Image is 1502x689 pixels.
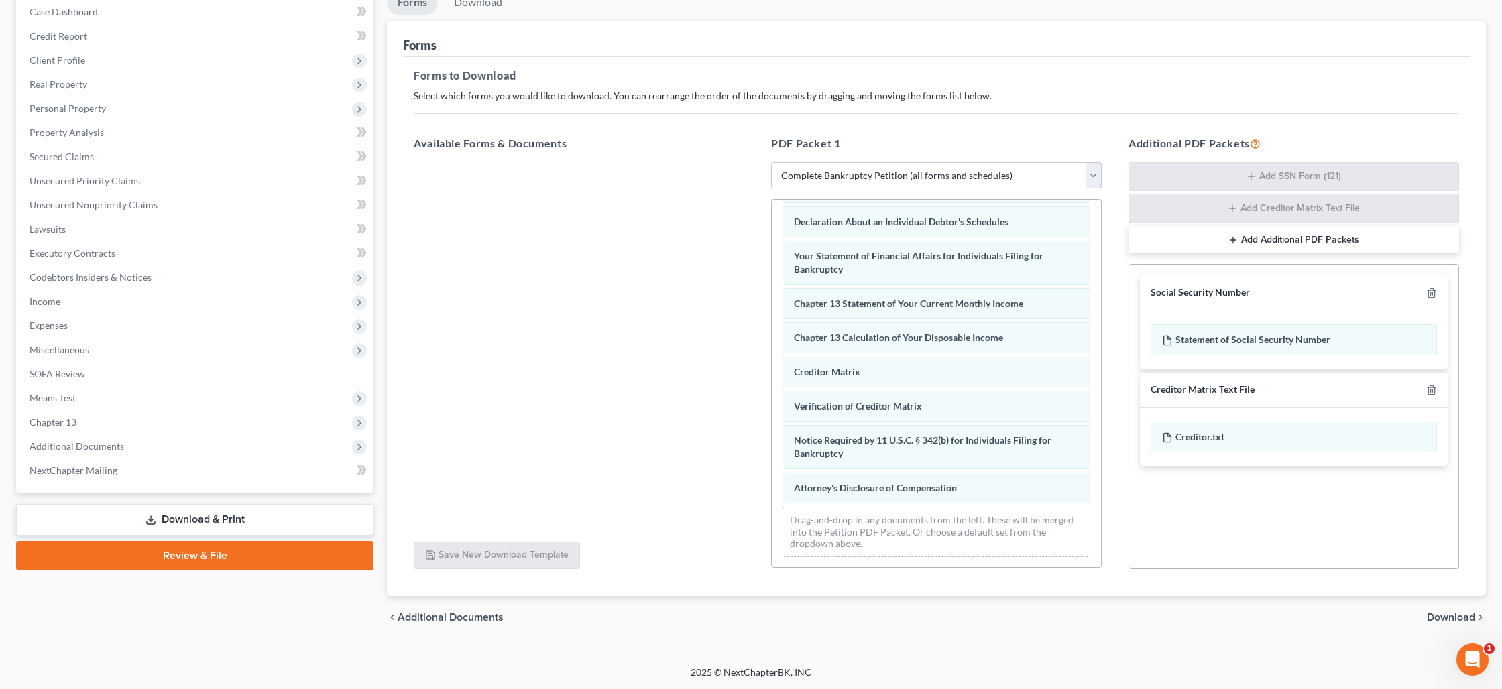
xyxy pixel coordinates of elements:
a: Review & File [16,541,373,570]
button: Download chevron_right [1427,612,1486,623]
a: Download & Print [16,504,373,536]
span: Credit Report [30,30,87,42]
span: Property Analysis [30,127,104,138]
h5: PDF Packet 1 [771,135,1102,151]
a: Lawsuits [19,217,373,241]
iframe: Intercom live chat [1456,643,1489,676]
div: Creditor Matrix Text File [1151,383,1255,396]
div: Forms [403,37,437,53]
a: Property Analysis [19,121,373,145]
span: Client Profile [30,54,85,66]
h5: Additional PDF Packets [1129,135,1459,151]
i: chevron_left [387,612,398,623]
a: Secured Claims [19,145,373,169]
span: Additional Documents [398,612,504,623]
button: Add SSN Form (121) [1129,162,1459,192]
a: NextChapter Mailing [19,458,373,483]
a: SOFA Review [19,362,373,386]
p: Select which forms you would like to download. You can rearrange the order of the documents by dr... [414,89,1459,103]
span: Case Dashboard [30,6,98,17]
span: Expenses [30,320,68,331]
span: Miscellaneous [30,344,89,355]
a: Unsecured Priority Claims [19,169,373,193]
span: Lawsuits [30,223,66,235]
span: Real Property [30,78,87,90]
span: Download [1427,612,1475,623]
span: 1 [1484,643,1495,654]
span: Declaration About an Individual Debtor's Schedules [794,216,1008,227]
span: Means Test [30,392,76,403]
span: NextChapter Mailing [30,464,117,476]
span: Your Statement of Financial Affairs for Individuals Filing for Bankruptcy [794,250,1043,275]
div: Drag-and-drop in any documents from the left. These will be merged into the Petition PDF Packet. ... [783,507,1090,557]
button: Add Creditor Matrix Text File [1129,194,1459,223]
span: Additional Documents [30,440,124,452]
span: Secured Claims [30,151,94,162]
span: Attorney's Disclosure of Compensation [794,482,957,493]
span: Unsecured Priority Claims [30,175,140,186]
span: Chapter 13 [30,416,76,428]
div: Statement of Social Security Number [1151,324,1437,355]
span: Notice Required by 11 U.S.C. § 342(b) for Individuals Filing for Bankruptcy [794,434,1051,459]
span: Personal Property [30,103,106,114]
button: Save New Download Template [414,542,580,570]
div: Creditor.txt [1151,422,1437,452]
span: Executory Contracts [30,247,115,259]
span: Chapter 13 Calculation of Your Disposable Income [794,332,1003,343]
div: Social Security Number [1151,286,1250,299]
span: Unsecured Nonpriority Claims [30,199,158,210]
span: Creditor Matrix [794,366,860,377]
span: Codebtors Insiders & Notices [30,271,152,283]
i: chevron_right [1475,612,1486,623]
a: Executory Contracts [19,241,373,265]
span: Income [30,296,60,307]
span: Verification of Creditor Matrix [794,400,922,412]
h5: Available Forms & Documents [414,135,744,151]
a: Credit Report [19,24,373,48]
a: chevron_left Additional Documents [387,612,504,623]
h5: Forms to Download [414,68,1459,84]
a: Unsecured Nonpriority Claims [19,193,373,217]
span: Chapter 13 Statement of Your Current Monthly Income [794,298,1023,309]
button: Add Additional PDF Packets [1129,226,1459,254]
span: SOFA Review [30,368,85,379]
